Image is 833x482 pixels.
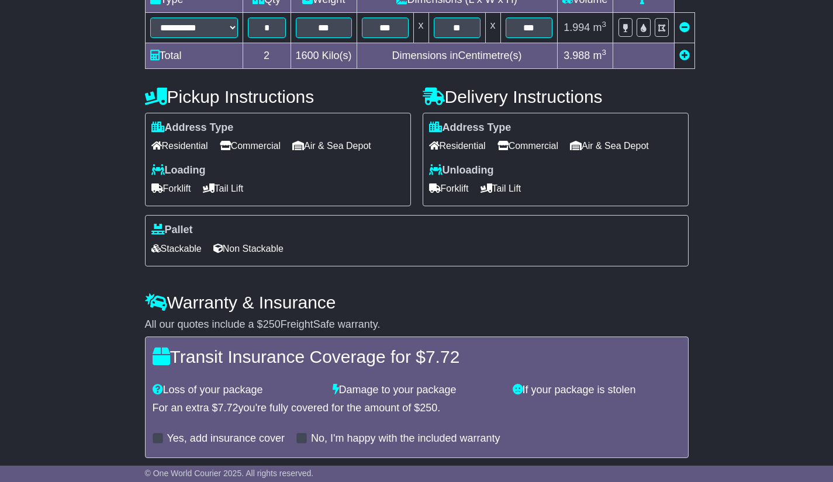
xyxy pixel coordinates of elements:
td: 2 [243,43,291,68]
div: All our quotes include a $ FreightSafe warranty. [145,318,689,331]
span: Forklift [429,179,469,197]
span: Air & Sea Depot [570,137,649,155]
div: For an extra $ you're fully covered for the amount of $ . [153,402,681,415]
span: Air & Sea Depot [292,137,371,155]
h4: Warranty & Insurance [145,293,689,312]
label: Address Type [151,122,234,134]
div: Loss of your package [147,384,327,397]
span: 7.72 [426,347,459,366]
span: © One World Courier 2025. All rights reserved. [145,469,314,478]
span: 7.72 [218,402,239,414]
label: No, I'm happy with the included warranty [311,432,500,445]
td: x [413,12,428,43]
span: 1600 [296,50,319,61]
h4: Transit Insurance Coverage for $ [153,347,681,366]
span: Non Stackable [213,240,284,258]
h4: Pickup Instructions [145,87,411,106]
span: 250 [263,318,281,330]
span: Residential [429,137,486,155]
span: Commercial [220,137,281,155]
h4: Delivery Instructions [423,87,689,106]
span: 3.988 [564,50,590,61]
span: Forklift [151,179,191,197]
sup: 3 [602,20,606,29]
label: Address Type [429,122,511,134]
a: Remove this item [679,22,690,33]
span: 250 [420,402,437,414]
a: Add new item [679,50,690,61]
span: Stackable [151,240,202,258]
td: Total [145,43,243,68]
td: x [485,12,500,43]
span: Tail Lift [203,179,244,197]
span: Commercial [497,137,558,155]
span: m [593,50,606,61]
td: Dimensions in Centimetre(s) [357,43,557,68]
span: Residential [151,137,208,155]
span: 1.994 [564,22,590,33]
sup: 3 [602,48,606,57]
span: m [593,22,606,33]
span: Tail Lift [481,179,521,197]
div: If your package is stolen [507,384,687,397]
label: Loading [151,164,206,177]
label: Pallet [151,224,193,237]
div: Damage to your package [327,384,507,397]
label: Yes, add insurance cover [167,432,285,445]
label: Unloading [429,164,494,177]
td: Kilo(s) [291,43,357,68]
